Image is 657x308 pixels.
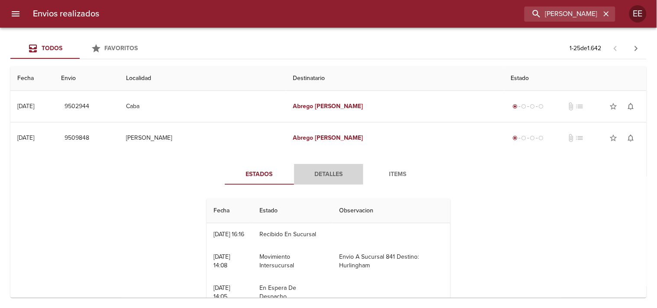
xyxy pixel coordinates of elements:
[504,66,647,91] th: Estado
[230,169,289,180] span: Estados
[627,134,635,142] span: notifications_none
[605,129,622,147] button: Agregar a favoritos
[575,134,584,142] span: No tiene pedido asociado
[10,66,54,91] th: Fecha
[253,199,333,223] th: Estado
[119,91,286,122] td: Caba
[530,104,535,109] span: radio_button_unchecked
[513,135,518,141] span: radio_button_checked
[54,66,119,91] th: Envio
[511,102,546,111] div: Generado
[253,223,333,246] td: Recibido En Sucursal
[61,99,93,115] button: 9502944
[293,103,314,110] em: Abrego
[315,103,363,110] em: [PERSON_NAME]
[605,44,626,52] span: Pagina anterior
[521,104,527,109] span: radio_button_unchecked
[293,134,314,141] em: Abrego
[214,253,230,269] div: [DATE] 14:08
[61,130,93,146] button: 9509848
[119,122,286,154] td: [PERSON_NAME]
[609,134,618,142] span: star_border
[622,129,640,147] button: Activar notificaciones
[629,5,647,22] div: Abrir información de usuario
[369,169,427,180] span: Items
[566,102,575,111] span: No tiene documentos adjuntos
[570,44,602,53] p: 1 - 25 de 1.642
[605,98,622,115] button: Agregar a favoritos
[333,199,451,223] th: Observacion
[521,135,527,141] span: radio_button_unchecked
[119,66,286,91] th: Localidad
[566,134,575,142] span: No tiene documentos adjuntos
[629,5,647,22] div: EE
[17,134,34,141] div: [DATE]
[333,246,451,277] td: Envio A Sucursal 841 Destino: Hurlingham
[207,199,253,223] th: Fecha
[17,103,34,110] div: [DATE]
[511,134,546,142] div: Generado
[65,133,89,144] span: 9509848
[626,38,647,59] span: Pagina siguiente
[513,104,518,109] span: radio_button_checked
[33,7,99,21] h6: Envios realizados
[214,231,245,238] div: [DATE] 16:16
[105,45,138,52] span: Favoritos
[315,134,363,141] em: [PERSON_NAME]
[539,104,544,109] span: radio_button_unchecked
[214,284,230,300] div: [DATE] 14:05
[299,169,358,180] span: Detalles
[10,38,149,59] div: Tabs Envios
[253,246,333,277] td: Movimiento Intersucursal
[524,6,601,22] input: buscar
[65,101,89,112] span: 9502944
[609,102,618,111] span: star_border
[5,3,26,24] button: menu
[253,277,333,308] td: En Espera De Despacho
[225,164,433,185] div: Tabs detalle de guia
[530,135,535,141] span: radio_button_unchecked
[622,98,640,115] button: Activar notificaciones
[539,135,544,141] span: radio_button_unchecked
[575,102,584,111] span: No tiene pedido asociado
[627,102,635,111] span: notifications_none
[42,45,62,52] span: Todos
[286,66,504,91] th: Destinatario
